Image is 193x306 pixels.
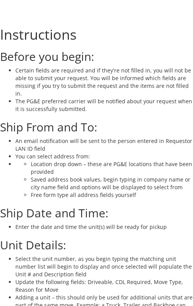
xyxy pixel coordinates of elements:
li: An email notification will be sent to the person entered in Requestor LAN ID field [15,137,193,153]
li: Certain fields are required and if they're not filled in, you will not be able to submit your req... [15,67,193,98]
li: Free form type all address fields yourself [31,191,193,199]
li: Select the unit number, as you begin typing the matching unit number list will begin to display a... [15,255,193,278]
li: Update the following fields: Driveable, CDL Required, Move Type, Reason for Move [15,278,193,294]
li: Enter the date and time the unit(s) will be ready for pickup [15,223,193,231]
li: Location drop down – these are PG&E locations that have been provided [31,160,193,176]
li: Saved address book values, begin typing in company name or city name field and options will be di... [31,176,193,191]
li: You can select address from: [15,153,193,160]
li: The PG&E preferred carrier will be notified about your request when it is successfully submitted. [15,98,193,113]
